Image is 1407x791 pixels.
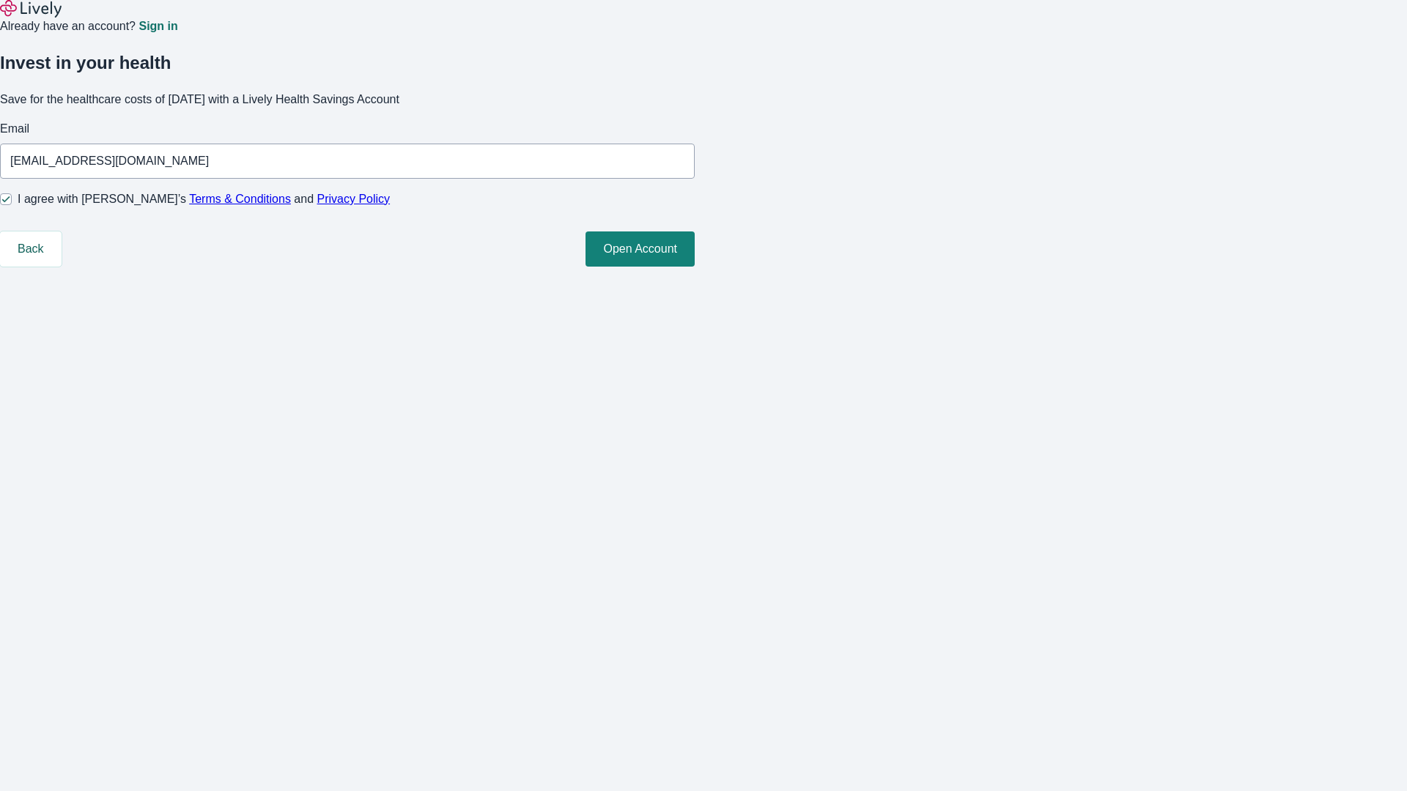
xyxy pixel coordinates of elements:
a: Terms & Conditions [189,193,291,205]
button: Open Account [586,231,695,267]
a: Privacy Policy [317,193,391,205]
span: I agree with [PERSON_NAME]’s and [18,190,390,208]
a: Sign in [139,21,177,32]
